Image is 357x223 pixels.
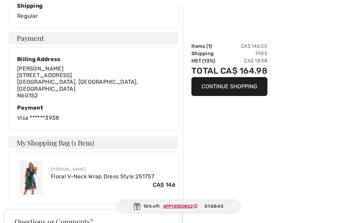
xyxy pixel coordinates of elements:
[17,104,170,111] div: Payment
[163,204,193,209] ins: AFP105DD822
[17,65,63,72] span: [PERSON_NAME]
[17,72,138,99] span: [STREET_ADDRESS] [GEOGRAPHIC_DATA], [GEOGRAPHIC_DATA], [GEOGRAPHIC_DATA] N6G1S2
[191,65,219,77] td: Total
[191,57,219,65] td: HST (13%)
[17,2,170,20] div: Regular
[191,43,219,50] td: Items ( )
[51,173,154,180] a: Floral V-Neck Wrap Dress Style 251757
[191,77,267,96] button: Continue Shopping
[219,57,268,65] td: CA$ 18.98
[17,2,170,9] div: Shipping
[219,50,268,57] td: Free
[219,43,268,50] td: CA$ 146.00
[116,200,241,213] div: 10% off:
[8,32,178,44] h4: Payment
[208,43,210,49] span: 1
[205,203,223,209] span: 01:58:43
[134,203,140,210] img: Gift.svg
[8,136,178,149] h4: My Shopping Bag (1 Item)
[51,166,175,172] div: [PERSON_NAME]
[153,181,175,189] span: CA$ 146
[219,65,268,77] td: CA$ 164.98
[17,56,170,62] div: Billing Address
[20,161,43,195] img: Floral V-Neck Wrap Dress Style 251757
[191,50,219,57] td: Shipping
